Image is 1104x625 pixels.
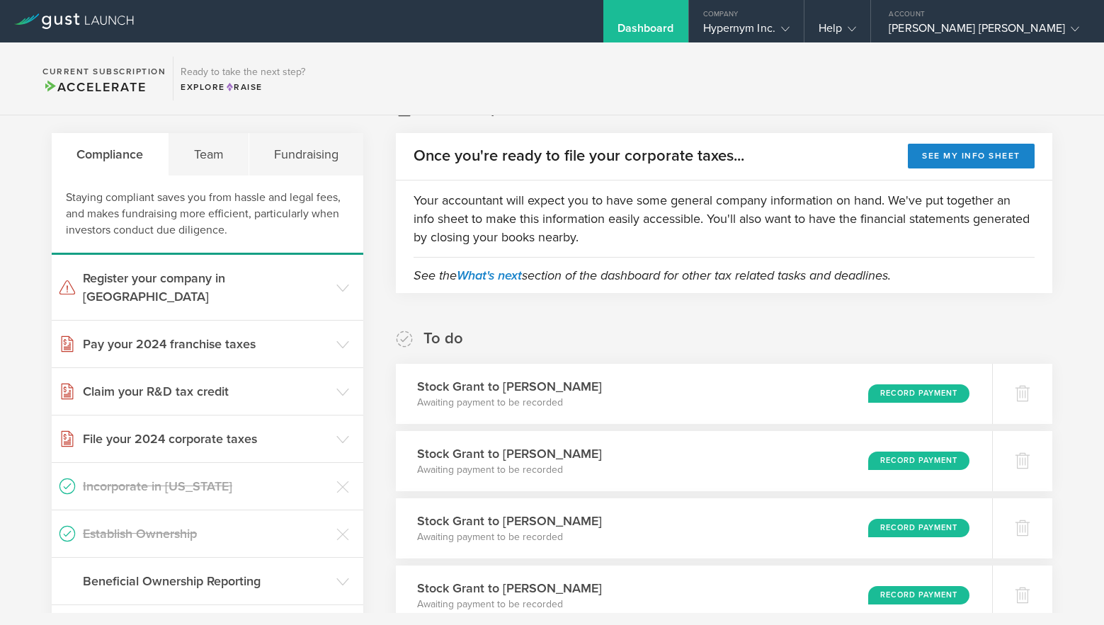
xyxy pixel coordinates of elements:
div: [PERSON_NAME] [PERSON_NAME] [889,21,1079,42]
button: See my info sheet [908,144,1035,168]
h3: Incorporate in [US_STATE] [83,477,329,495]
div: Team [169,133,249,176]
p: Awaiting payment to be recorded [417,530,602,544]
div: Explore [181,81,305,93]
div: Compliance [52,133,169,176]
h3: Beneficial Ownership Reporting [83,572,329,590]
div: Staying compliant saves you from hassle and legal fees, and makes fundraising more efficient, par... [52,176,363,255]
div: Ready to take the next step?ExploreRaise [173,57,312,101]
h3: Register your company in [GEOGRAPHIC_DATA] [83,269,329,306]
div: Hypernym Inc. [703,21,790,42]
h3: Stock Grant to [PERSON_NAME] [417,377,602,396]
div: Record Payment [868,452,969,470]
p: Your accountant will expect you to have some general company information on hand. We've put toget... [414,191,1035,246]
h3: Pay your 2024 franchise taxes [83,335,329,353]
div: Stock Grant to [PERSON_NAME]Awaiting payment to be recordedRecord Payment [396,498,992,558]
h3: Claim your R&D tax credit [83,382,329,401]
div: Help [819,21,856,42]
h3: Stock Grant to [PERSON_NAME] [417,445,602,463]
div: Record Payment [868,384,969,403]
div: Stock Grant to [PERSON_NAME]Awaiting payment to be recordedRecord Payment [396,364,992,424]
div: Fundraising [249,133,363,176]
div: Stock Grant to [PERSON_NAME]Awaiting payment to be recordedRecord Payment [396,431,992,491]
p: Awaiting payment to be recorded [417,463,602,477]
h2: Current Subscription [42,67,166,76]
div: Record Payment [868,519,969,537]
em: See the section of the dashboard for other tax related tasks and deadlines. [414,268,891,283]
h3: Establish Ownership [83,524,329,543]
h2: To do [423,328,463,349]
div: Dashboard [618,21,674,42]
a: What's next [457,268,522,283]
div: Record Payment [868,586,969,604]
h3: File your 2024 corporate taxes [83,430,329,448]
span: Raise [225,82,263,92]
h3: Stock Grant to [PERSON_NAME] [417,512,602,530]
p: Awaiting payment to be recorded [417,597,602,612]
h3: Ready to take the next step? [181,67,305,77]
h2: Once you're ready to file your corporate taxes... [414,146,744,166]
p: Awaiting payment to be recorded [417,396,602,410]
h3: Stock Grant to [PERSON_NAME] [417,579,602,597]
span: Accelerate [42,79,146,95]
